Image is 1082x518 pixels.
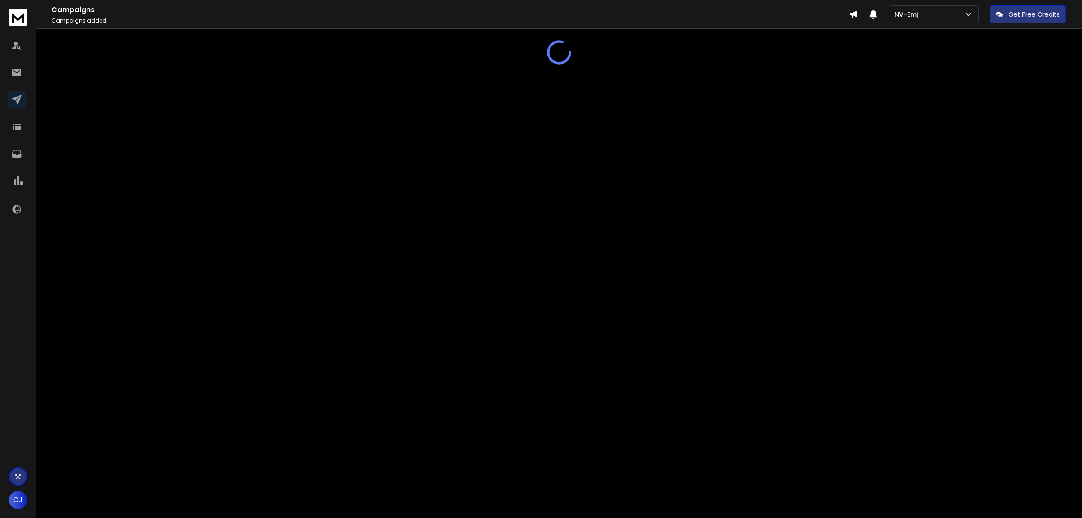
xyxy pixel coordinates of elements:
[9,9,27,26] img: logo
[990,5,1066,23] button: Get Free Credits
[51,17,849,24] p: Campaigns added
[9,491,27,509] button: CJ
[1009,10,1060,19] p: Get Free Credits
[51,5,849,15] h1: Campaigns
[894,10,922,19] p: NV-Emj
